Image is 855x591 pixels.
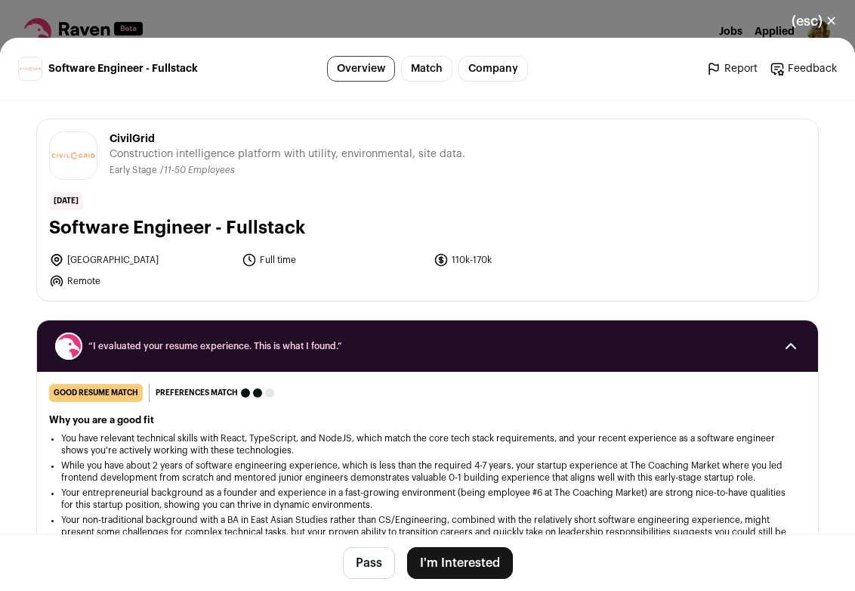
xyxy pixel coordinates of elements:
[156,385,238,401] span: Preferences match
[88,340,767,352] span: “I evaluated your resume experience. This is what I found.”
[458,56,528,82] a: Company
[61,514,794,550] li: Your non-traditional background with a BA in East Asian Studies rather than CS/Engineering, combi...
[327,56,395,82] a: Overview
[407,547,513,579] button: I'm Interested
[19,57,42,80] img: 2458675552a87aee7a6f7430b42a981d714011a12065373f20ad22cc7ef12dc6.jpg
[343,547,395,579] button: Pass
[50,132,97,179] img: 2458675552a87aee7a6f7430b42a981d714011a12065373f20ad22cc7ef12dc6.jpg
[401,56,452,82] a: Match
[48,61,198,76] span: Software Engineer - Fullstack
[61,432,794,456] li: You have relevant technical skills with React, TypeScript, and NodeJS, which match the core tech ...
[61,459,794,484] li: While you have about 2 years of software engineering experience, which is less than the required ...
[110,132,465,147] span: CivilGrid
[164,166,235,175] span: 11-50 Employees
[110,147,465,162] span: Construction intelligence platform with utility, environmental, site data.
[61,487,794,511] li: Your entrepreneurial background as a founder and experience in a fast-growing environment (being ...
[773,5,855,38] button: Close modal
[49,274,233,289] li: Remote
[242,252,425,268] li: Full time
[49,192,83,210] span: [DATE]
[770,61,837,76] a: Feedback
[110,165,160,176] li: Early Stage
[706,61,758,76] a: Report
[49,414,806,426] h2: Why you are a good fit
[49,384,143,402] div: good resume match
[49,252,233,268] li: [GEOGRAPHIC_DATA]
[49,216,806,240] h1: Software Engineer - Fullstack
[434,252,617,268] li: 110k-170k
[160,165,235,176] li: /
